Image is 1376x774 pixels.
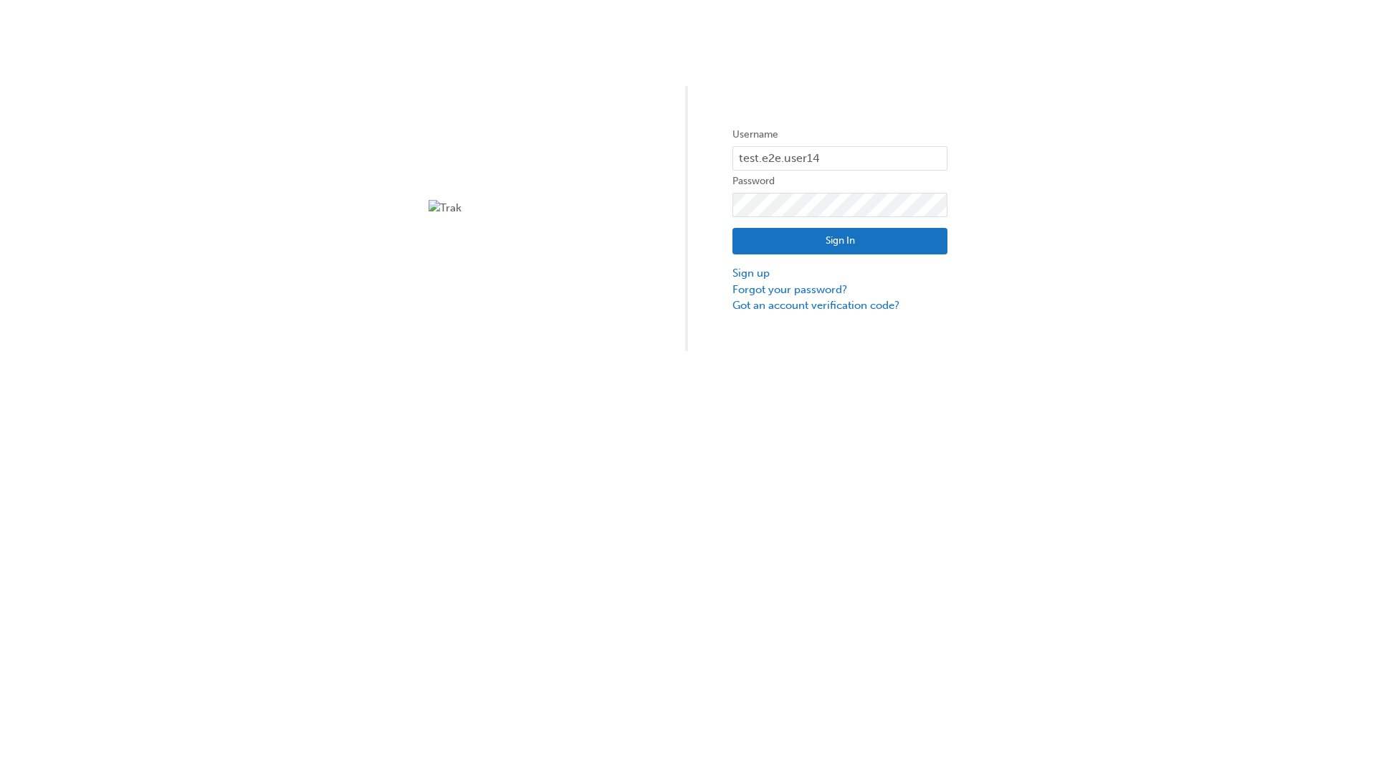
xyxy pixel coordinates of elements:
[732,265,947,282] a: Sign up
[732,282,947,298] a: Forgot your password?
[732,173,947,190] label: Password
[732,228,947,255] button: Sign In
[732,146,947,171] input: Username
[732,297,947,314] a: Got an account verification code?
[429,200,644,216] img: Trak
[732,126,947,143] label: Username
